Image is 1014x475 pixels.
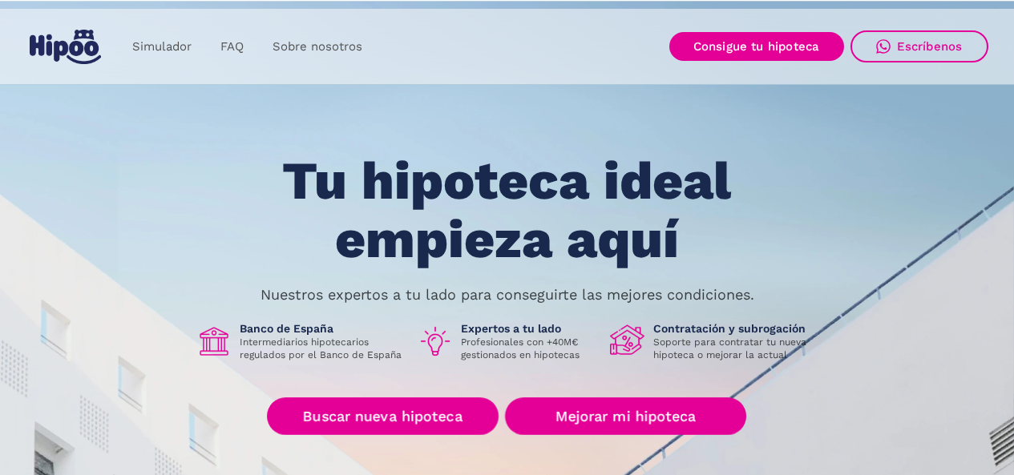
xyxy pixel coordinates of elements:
[267,397,499,435] a: Buscar nueva hipoteca
[261,288,754,301] p: Nuestros expertos a tu lado para conseguirte las mejores condiciones.
[850,30,988,62] a: Escríbenos
[461,336,597,361] p: Profesionales con +40M€ gestionados en hipotecas
[240,336,405,361] p: Intermediarios hipotecarios regulados por el Banco de España
[669,32,844,61] a: Consigue tu hipoteca
[461,321,597,336] h1: Expertos a tu lado
[258,31,377,62] a: Sobre nosotros
[897,39,963,54] div: Escríbenos
[203,152,810,268] h1: Tu hipoteca ideal empieza aquí
[653,336,818,361] p: Soporte para contratar tu nueva hipoteca o mejorar la actual
[653,321,818,336] h1: Contratación y subrogación
[118,31,206,62] a: Simulador
[26,23,105,70] a: home
[206,31,258,62] a: FAQ
[240,321,405,336] h1: Banco de España
[505,397,746,435] a: Mejorar mi hipoteca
